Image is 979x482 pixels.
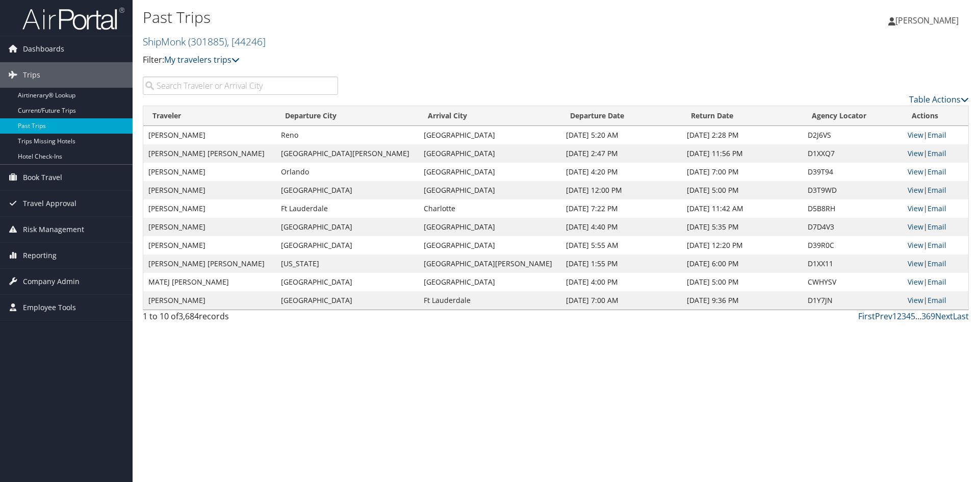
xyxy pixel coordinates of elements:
a: View [908,295,923,305]
td: [GEOGRAPHIC_DATA][PERSON_NAME] [276,144,419,163]
td: [DATE] 9:36 PM [682,291,803,310]
td: | [903,126,968,144]
td: [DATE] 4:40 PM [561,218,681,236]
a: View [908,277,923,287]
td: [GEOGRAPHIC_DATA] [419,273,561,291]
td: [DATE] 12:20 PM [682,236,803,255]
span: Risk Management [23,217,84,242]
td: [GEOGRAPHIC_DATA] [419,126,561,144]
a: Email [928,259,946,268]
p: Filter: [143,54,693,67]
td: [DATE] 7:22 PM [561,199,681,218]
td: CWHYSV [803,273,903,291]
a: [PERSON_NAME] [888,5,969,36]
td: | [903,163,968,181]
td: [US_STATE] [276,255,419,273]
td: [DATE] 4:00 PM [561,273,681,291]
th: Arrival City: activate to sort column ascending [419,106,561,126]
td: D1Y7JN [803,291,903,310]
td: [PERSON_NAME] [143,199,276,218]
td: [DATE] 7:00 PM [682,163,803,181]
td: Orlando [276,163,419,181]
th: Traveler: activate to sort column ascending [143,106,276,126]
a: View [908,148,923,158]
h1: Past Trips [143,7,693,28]
span: Reporting [23,243,57,268]
td: D5B8RH [803,199,903,218]
td: [GEOGRAPHIC_DATA] [276,273,419,291]
a: Email [928,204,946,213]
td: | [903,255,968,273]
td: Charlotte [419,199,561,218]
td: [GEOGRAPHIC_DATA][PERSON_NAME] [419,255,561,273]
td: [GEOGRAPHIC_DATA] [419,218,561,236]
a: Email [928,185,946,195]
a: Email [928,295,946,305]
a: View [908,240,923,250]
td: Ft Lauderdale [419,291,561,310]
a: Email [928,130,946,140]
td: [PERSON_NAME] [PERSON_NAME] [143,144,276,163]
span: Travel Approval [23,191,76,216]
td: | [903,291,968,310]
div: 1 to 10 of records [143,310,338,327]
span: , [ 44246 ] [227,35,266,48]
img: airportal-logo.png [22,7,124,31]
td: | [903,218,968,236]
span: Book Travel [23,165,62,190]
td: [GEOGRAPHIC_DATA] [419,181,561,199]
td: [PERSON_NAME] [143,218,276,236]
td: [DATE] 2:47 PM [561,144,681,163]
td: [PERSON_NAME] [143,181,276,199]
span: … [915,311,921,322]
td: [GEOGRAPHIC_DATA] [419,236,561,255]
th: Agency Locator: activate to sort column ascending [803,106,903,126]
td: D39R0C [803,236,903,255]
a: Next [935,311,953,322]
th: Departure City: activate to sort column ascending [276,106,419,126]
a: View [908,185,923,195]
th: Return Date: activate to sort column ascending [682,106,803,126]
a: Last [953,311,969,322]
a: Email [928,240,946,250]
td: D7D4V3 [803,218,903,236]
td: | [903,144,968,163]
td: [DATE] 6:00 PM [682,255,803,273]
th: Actions [903,106,968,126]
a: 3 [901,311,906,322]
a: View [908,130,923,140]
a: First [858,311,875,322]
td: D1XX11 [803,255,903,273]
a: 369 [921,311,935,322]
td: [DATE] 2:28 PM [682,126,803,144]
span: Company Admin [23,269,80,294]
td: [GEOGRAPHIC_DATA] [276,291,419,310]
td: [PERSON_NAME] [143,291,276,310]
td: [PERSON_NAME] [PERSON_NAME] [143,255,276,273]
td: [PERSON_NAME] [143,236,276,255]
a: Email [928,148,946,158]
td: D39T94 [803,163,903,181]
a: ShipMonk [143,35,266,48]
th: Departure Date: activate to sort column ascending [561,106,681,126]
a: 4 [906,311,911,322]
a: Table Actions [909,94,969,105]
td: [DATE] 5:55 AM [561,236,681,255]
span: Employee Tools [23,295,76,320]
td: [DATE] 5:20 AM [561,126,681,144]
td: [DATE] 4:20 PM [561,163,681,181]
td: [GEOGRAPHIC_DATA] [276,218,419,236]
td: D3T9WD [803,181,903,199]
span: 3,684 [178,311,199,322]
a: 1 [892,311,897,322]
td: [DATE] 1:55 PM [561,255,681,273]
a: Prev [875,311,892,322]
input: Search Traveler or Arrival City [143,77,338,95]
span: Trips [23,62,40,88]
td: [DATE] 11:42 AM [682,199,803,218]
a: 2 [897,311,901,322]
td: | [903,273,968,291]
td: [DATE] 11:56 PM [682,144,803,163]
a: Email [928,167,946,176]
td: Ft Lauderdale [276,199,419,218]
